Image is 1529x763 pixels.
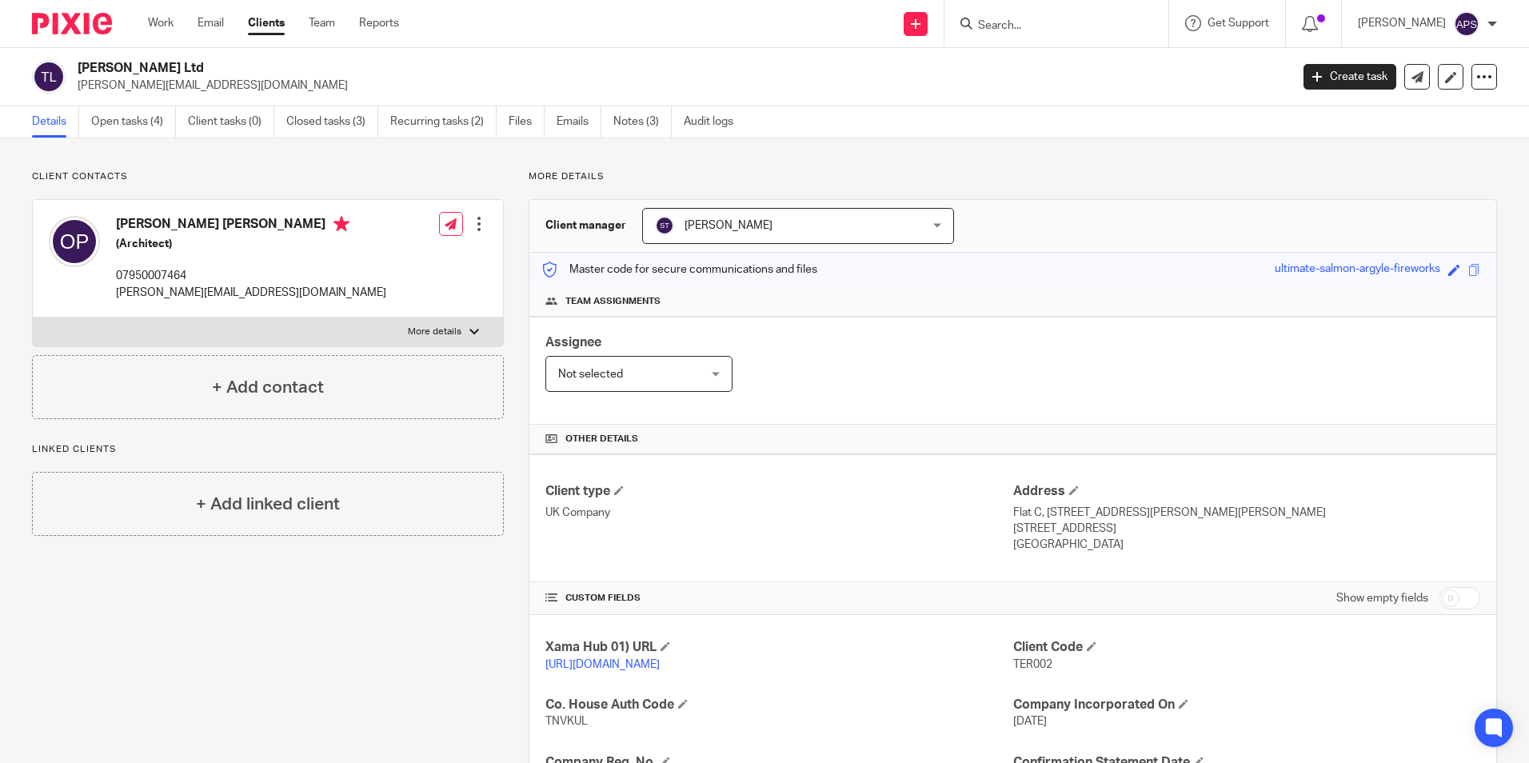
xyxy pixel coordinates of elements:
[545,336,601,349] span: Assignee
[655,216,674,235] img: svg%3E
[32,13,112,34] img: Pixie
[558,369,623,380] span: Not selected
[1208,18,1269,29] span: Get Support
[1336,590,1428,606] label: Show empty fields
[1275,261,1440,279] div: ultimate-salmon-argyle-fireworks
[545,716,588,727] span: TNVKUL
[976,19,1120,34] input: Search
[529,170,1497,183] p: More details
[1013,537,1480,553] p: [GEOGRAPHIC_DATA]
[198,15,224,31] a: Email
[1303,64,1396,90] a: Create task
[309,15,335,31] a: Team
[557,106,601,138] a: Emails
[408,326,461,338] p: More details
[541,262,817,278] p: Master code for secure communications and files
[390,106,497,138] a: Recurring tasks (2)
[545,218,626,234] h3: Client manager
[116,268,386,284] p: 07950007464
[116,285,386,301] p: [PERSON_NAME][EMAIL_ADDRESS][DOMAIN_NAME]
[1358,15,1446,31] p: [PERSON_NAME]
[32,443,504,456] p: Linked clients
[286,106,378,138] a: Closed tasks (3)
[196,492,340,517] h4: + Add linked client
[1013,505,1480,521] p: Flat C, [STREET_ADDRESS][PERSON_NAME][PERSON_NAME]
[248,15,285,31] a: Clients
[1013,639,1480,656] h4: Client Code
[545,639,1012,656] h4: Xama Hub 01) URL
[32,106,79,138] a: Details
[1454,11,1479,37] img: svg%3E
[78,78,1279,94] p: [PERSON_NAME][EMAIL_ADDRESS][DOMAIN_NAME]
[1013,483,1480,500] h4: Address
[32,170,504,183] p: Client contacts
[1013,521,1480,537] p: [STREET_ADDRESS]
[91,106,176,138] a: Open tasks (4)
[613,106,672,138] a: Notes (3)
[32,60,66,94] img: svg%3E
[685,220,772,231] span: [PERSON_NAME]
[565,295,661,308] span: Team assignments
[116,236,386,252] h5: (Architect)
[565,433,638,445] span: Other details
[359,15,399,31] a: Reports
[1013,659,1052,670] span: TER002
[212,375,324,400] h4: + Add contact
[684,106,745,138] a: Audit logs
[545,505,1012,521] p: UK Company
[78,60,1039,77] h2: [PERSON_NAME] Ltd
[1013,716,1047,727] span: [DATE]
[545,659,660,670] a: [URL][DOMAIN_NAME]
[49,216,100,267] img: svg%3E
[545,592,1012,605] h4: CUSTOM FIELDS
[148,15,174,31] a: Work
[188,106,274,138] a: Client tasks (0)
[1013,697,1480,713] h4: Company Incorporated On
[509,106,545,138] a: Files
[545,483,1012,500] h4: Client type
[116,216,386,236] h4: [PERSON_NAME] [PERSON_NAME]
[333,216,349,232] i: Primary
[545,697,1012,713] h4: Co. House Auth Code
